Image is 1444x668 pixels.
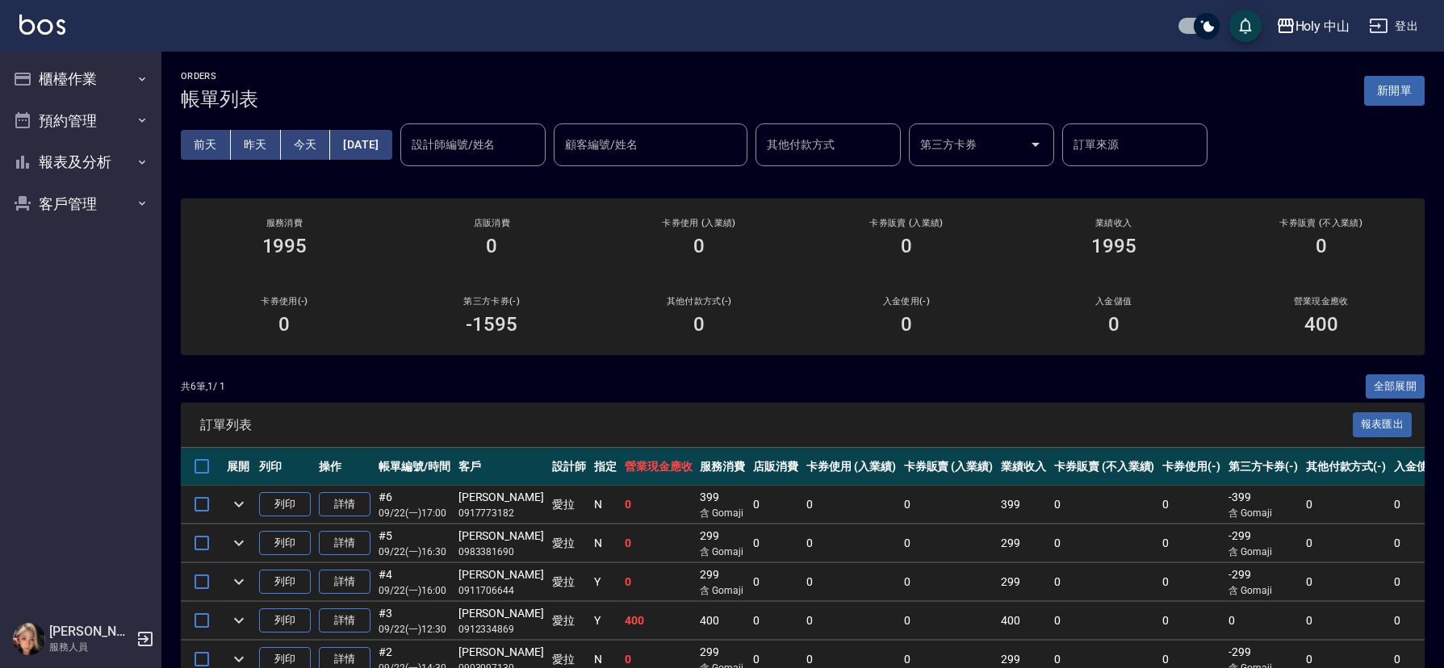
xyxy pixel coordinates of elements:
[901,235,912,257] h3: 0
[615,218,784,228] h2: 卡券使用 (入業績)
[408,296,576,307] h2: 第三方卡券(-)
[749,448,802,486] th: 店販消費
[6,58,155,100] button: 櫃檯作業
[319,570,370,595] a: 詳情
[621,563,697,601] td: 0
[458,506,544,520] p: 0917773182
[621,602,697,640] td: 400
[900,486,998,524] td: 0
[454,448,548,486] th: 客戶
[1229,10,1262,42] button: save
[1224,448,1302,486] th: 第三方卡券(-)
[375,602,454,640] td: #3
[181,88,258,111] h3: 帳單列表
[1353,416,1413,432] a: 報表匯出
[259,570,311,595] button: 列印
[548,602,590,640] td: 愛拉
[700,506,745,520] p: 含 Gomaji
[458,489,544,506] div: [PERSON_NAME]
[590,602,621,640] td: Y
[1158,486,1224,524] td: 0
[259,492,311,517] button: 列印
[1270,10,1357,43] button: Holy 中山
[1304,313,1338,336] h3: 400
[700,583,745,598] p: 含 Gomaji
[900,563,998,601] td: 0
[408,218,576,228] h2: 店販消費
[802,524,900,562] td: 0
[1353,412,1413,437] button: 報表匯出
[997,524,1050,562] td: 299
[13,623,45,655] img: Person
[227,492,251,516] button: expand row
[693,235,705,257] h3: 0
[1302,602,1391,640] td: 0
[1302,563,1391,601] td: 0
[1091,235,1136,257] h3: 1995
[262,235,308,257] h3: 1995
[590,448,621,486] th: 指定
[615,296,784,307] h2: 其他付款方式(-)
[379,545,450,559] p: 09/22 (一) 16:30
[319,531,370,556] a: 詳情
[281,130,331,160] button: 今天
[181,71,258,81] h2: ORDERS
[379,583,450,598] p: 09/22 (一) 16:00
[822,218,990,228] h2: 卡券販賣 (入業績)
[227,531,251,555] button: expand row
[696,448,749,486] th: 服務消費
[319,492,370,517] a: 詳情
[621,524,697,562] td: 0
[696,524,749,562] td: 299
[319,608,370,633] a: 詳情
[693,313,705,336] h3: 0
[1295,16,1350,36] div: Holy 中山
[1108,313,1120,336] h3: 0
[590,524,621,562] td: N
[19,15,65,35] img: Logo
[1362,11,1425,41] button: 登出
[1050,602,1158,640] td: 0
[997,486,1050,524] td: 399
[802,448,900,486] th: 卡券使用 (入業績)
[1050,448,1158,486] th: 卡券販賣 (不入業績)
[458,605,544,622] div: [PERSON_NAME]
[6,183,155,225] button: 客戶管理
[458,545,544,559] p: 0983381690
[49,624,132,640] h5: [PERSON_NAME]
[1050,563,1158,601] td: 0
[200,218,369,228] h3: 服務消費
[696,486,749,524] td: 399
[458,566,544,583] div: [PERSON_NAME]
[1050,524,1158,562] td: 0
[466,313,517,336] h3: -1595
[802,563,900,601] td: 0
[1158,524,1224,562] td: 0
[223,448,255,486] th: 展開
[375,448,454,486] th: 帳單編號/時間
[802,602,900,640] td: 0
[259,531,311,556] button: 列印
[200,417,1353,433] span: 訂單列表
[1050,486,1158,524] td: 0
[227,608,251,633] button: expand row
[1237,296,1405,307] h2: 營業現金應收
[278,313,290,336] h3: 0
[255,448,315,486] th: 列印
[1316,235,1327,257] h3: 0
[1228,583,1298,598] p: 含 Gomaji
[700,545,745,559] p: 含 Gomaji
[590,563,621,601] td: Y
[1224,524,1302,562] td: -299
[901,313,912,336] h3: 0
[259,608,311,633] button: 列印
[548,448,590,486] th: 設計師
[379,622,450,637] p: 09/22 (一) 12:30
[458,528,544,545] div: [PERSON_NAME]
[1224,486,1302,524] td: -399
[997,563,1050,601] td: 299
[696,563,749,601] td: 299
[330,130,391,160] button: [DATE]
[458,644,544,661] div: [PERSON_NAME]
[822,296,990,307] h2: 入金使用(-)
